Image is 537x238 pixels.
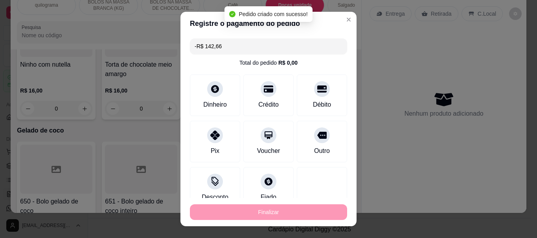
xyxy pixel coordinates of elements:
[239,59,298,67] div: Total do pedido
[180,12,357,35] header: Registre o pagamento do pedido
[313,100,331,109] div: Débito
[261,193,276,202] div: Fiado
[211,146,219,156] div: Pix
[314,146,330,156] div: Outro
[195,38,342,54] input: Ex.: hambúrguer de cordeiro
[202,193,228,202] div: Desconto
[239,11,307,17] span: Pedido criado com sucesso!
[278,59,298,67] div: R$ 0,00
[229,11,235,17] span: check-circle
[258,100,279,109] div: Crédito
[342,13,355,26] button: Close
[203,100,227,109] div: Dinheiro
[257,146,280,156] div: Voucher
